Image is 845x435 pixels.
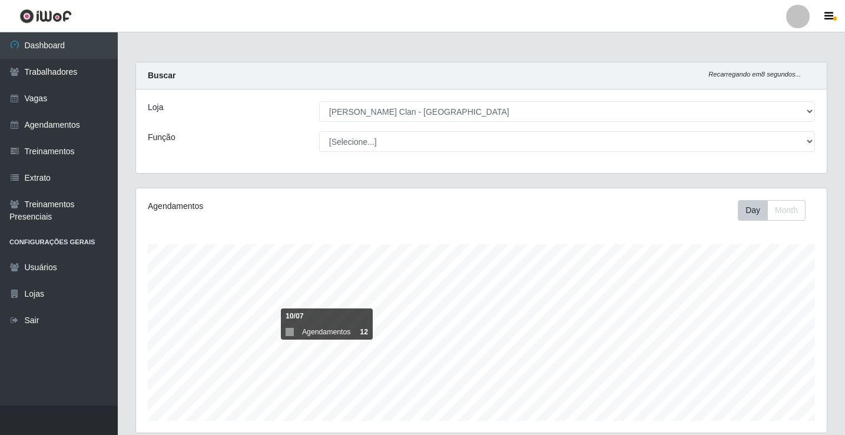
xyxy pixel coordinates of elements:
label: Função [148,131,175,144]
strong: Buscar [148,71,175,80]
div: First group [738,200,806,221]
button: Month [767,200,806,221]
button: Day [738,200,768,221]
div: Toolbar with button groups [738,200,815,221]
i: Recarregando em 8 segundos... [708,71,801,78]
label: Loja [148,101,163,114]
img: CoreUI Logo [19,9,72,24]
div: Agendamentos [148,200,416,212]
